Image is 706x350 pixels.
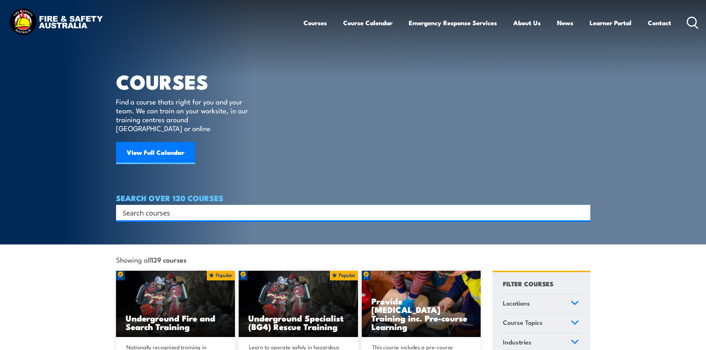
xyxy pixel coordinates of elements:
a: Underground Specialist (BG4) Rescue Training [239,271,358,337]
h3: Underground Specialist (BG4) Rescue Training [248,314,348,331]
a: Learner Portal [590,13,632,33]
h3: Underground Fire and Search Training [126,314,226,331]
a: Emergency Response Services [409,13,497,33]
img: Underground mine rescue [239,271,358,337]
h4: FILTER COURSES [503,279,553,289]
a: About Us [513,13,541,33]
h4: SEARCH OVER 120 COURSES [116,194,590,202]
h1: COURSES [116,73,259,90]
form: Search form [124,207,576,218]
button: Search magnifier button [577,207,588,218]
span: Showing all [116,256,186,263]
span: Course Topics [503,317,543,327]
a: Locations [500,294,582,314]
a: Courses [304,13,327,33]
span: Locations [503,298,530,308]
a: Course Topics [500,314,582,333]
img: Low Voltage Rescue and Provide CPR [362,271,481,337]
a: Underground Fire and Search Training [116,271,235,337]
strong: 139 courses [151,254,186,264]
a: View Full Calendar [116,142,195,164]
span: Industries [503,337,531,347]
p: Find a course thats right for you and your team. We can train on your worksite, in our training c... [116,97,251,133]
img: Underground mine rescue [116,271,235,337]
a: Contact [648,13,671,33]
a: Provide [MEDICAL_DATA] Training inc. Pre-course Learning [362,271,481,337]
a: News [557,13,573,33]
input: Search input [123,207,574,218]
h3: Provide [MEDICAL_DATA] Training inc. Pre-course Learning [371,297,471,331]
a: Course Calendar [343,13,392,33]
